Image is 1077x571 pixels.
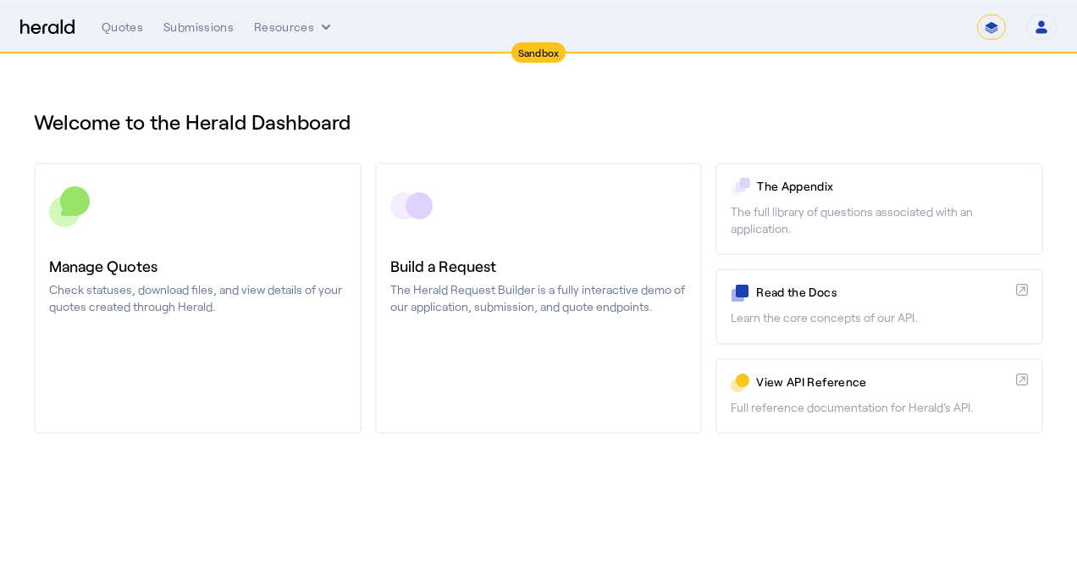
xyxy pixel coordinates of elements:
[254,19,334,36] button: Resources dropdown menu
[34,163,362,434] a: Manage QuotesCheck statuses, download files, and view details of your quotes created through Herald.
[20,19,75,36] img: Herald Logo
[715,163,1043,255] a: The AppendixThe full library of questions associated with an application.
[390,254,688,278] h3: Build a Request
[731,203,1028,237] p: The full library of questions associated with an application.
[757,178,1028,195] p: The Appendix
[49,254,346,278] h3: Manage Quotes
[49,281,346,315] p: Check statuses, download files, and view details of your quotes created through Herald.
[731,309,1028,326] p: Learn the core concepts of our API.
[756,374,1009,391] p: View API Reference
[756,284,1009,301] p: Read the Docs
[511,42,566,63] div: Sandbox
[102,19,143,36] div: Quotes
[34,108,1043,136] h1: Welcome to the Herald Dashboard
[375,163,703,434] a: Build a RequestThe Herald Request Builder is a fully interactive demo of our application, submiss...
[163,19,234,36] div: Submissions
[731,399,1028,416] p: Full reference documentation for Herald's API.
[715,358,1043,434] a: View API ReferenceFull reference documentation for Herald's API.
[390,281,688,315] p: The Herald Request Builder is a fully interactive demo of our application, submission, and quote ...
[715,269,1043,344] a: Read the DocsLearn the core concepts of our API.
